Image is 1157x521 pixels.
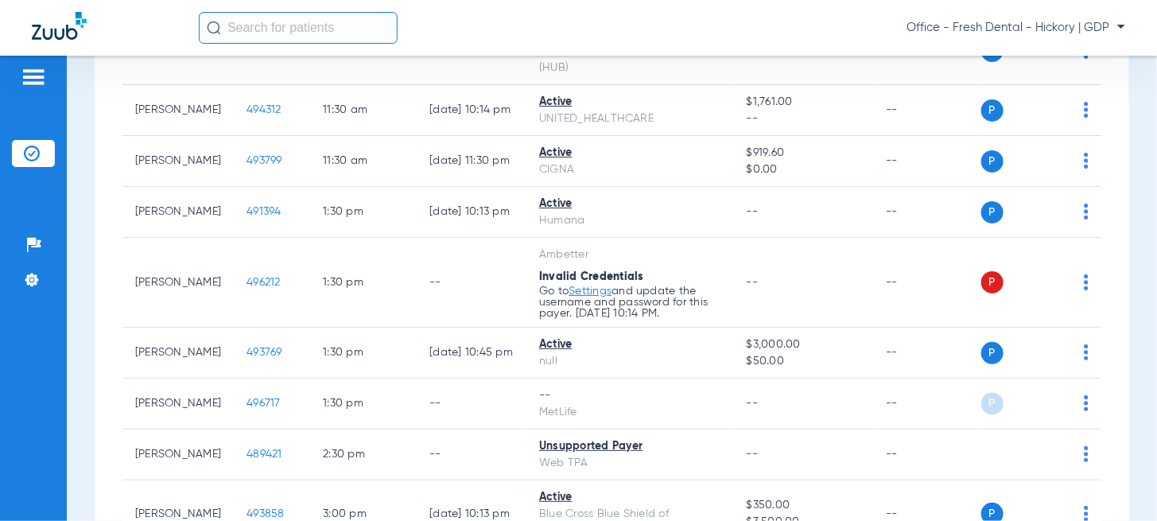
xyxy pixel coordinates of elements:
[981,342,1004,364] span: P
[747,497,861,514] span: $350.00
[247,347,282,358] span: 493769
[874,85,981,136] td: --
[539,438,721,455] div: Unsupported Payer
[539,247,721,263] div: Ambetter
[310,85,417,136] td: 11:30 AM
[874,430,981,480] td: --
[310,136,417,187] td: 11:30 AM
[122,85,234,136] td: [PERSON_NAME]
[539,286,721,319] p: Go to and update the username and password for this payer. [DATE] 10:14 PM.
[1077,445,1157,521] iframe: Chat Widget
[21,68,46,87] img: hamburger-icon
[1084,204,1089,220] img: group-dot-blue.svg
[539,271,644,282] span: Invalid Credentials
[539,404,721,421] div: MetLife
[539,161,721,178] div: CIGNA
[199,12,398,44] input: Search for patients
[417,238,526,328] td: --
[539,489,721,506] div: Active
[539,94,721,111] div: Active
[747,161,861,178] span: $0.00
[747,277,759,288] span: --
[417,430,526,480] td: --
[247,508,285,519] span: 493858
[122,187,234,238] td: [PERSON_NAME]
[874,238,981,328] td: --
[310,379,417,430] td: 1:30 PM
[874,328,981,379] td: --
[747,353,861,370] span: $50.00
[1084,274,1089,290] img: group-dot-blue.svg
[122,379,234,430] td: [PERSON_NAME]
[32,12,87,40] img: Zuub Logo
[539,196,721,212] div: Active
[747,398,759,409] span: --
[310,238,417,328] td: 1:30 PM
[417,187,526,238] td: [DATE] 10:13 PM
[539,353,721,370] div: null
[981,393,1004,415] span: P
[981,99,1004,122] span: P
[1084,344,1089,360] img: group-dot-blue.svg
[981,271,1004,294] span: P
[247,449,282,460] span: 489421
[417,136,526,187] td: [DATE] 11:30 PM
[907,20,1125,36] span: Office - Fresh Dental - Hickory | GDP
[247,398,281,409] span: 496717
[747,145,861,161] span: $919.60
[310,328,417,379] td: 1:30 PM
[1084,153,1089,169] img: group-dot-blue.svg
[1084,102,1089,118] img: group-dot-blue.svg
[539,455,721,472] div: Web TPA
[874,187,981,238] td: --
[122,430,234,480] td: [PERSON_NAME]
[207,21,221,35] img: Search Icon
[747,336,861,353] span: $3,000.00
[417,379,526,430] td: --
[539,387,721,404] div: --
[310,187,417,238] td: 1:30 PM
[874,136,981,187] td: --
[747,94,861,111] span: $1,761.00
[1084,395,1089,411] img: group-dot-blue.svg
[539,43,721,76] div: UnitedHealthcare [US_STATE] - (HUB)
[539,336,721,353] div: Active
[122,328,234,379] td: [PERSON_NAME]
[247,155,282,166] span: 493799
[247,104,281,115] span: 494312
[247,277,281,288] span: 496212
[569,286,612,297] a: Settings
[247,45,285,56] span: 495960
[539,145,721,161] div: Active
[122,136,234,187] td: [PERSON_NAME]
[310,430,417,480] td: 2:30 PM
[539,111,721,127] div: UNITED_HEALTHCARE
[417,328,526,379] td: [DATE] 10:45 PM
[122,238,234,328] td: [PERSON_NAME]
[247,206,281,217] span: 491394
[747,45,759,56] span: --
[874,379,981,430] td: --
[747,206,759,217] span: --
[747,449,759,460] span: --
[417,85,526,136] td: [DATE] 10:14 PM
[981,201,1004,224] span: P
[747,111,861,127] span: --
[981,150,1004,173] span: P
[539,212,721,229] div: Humana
